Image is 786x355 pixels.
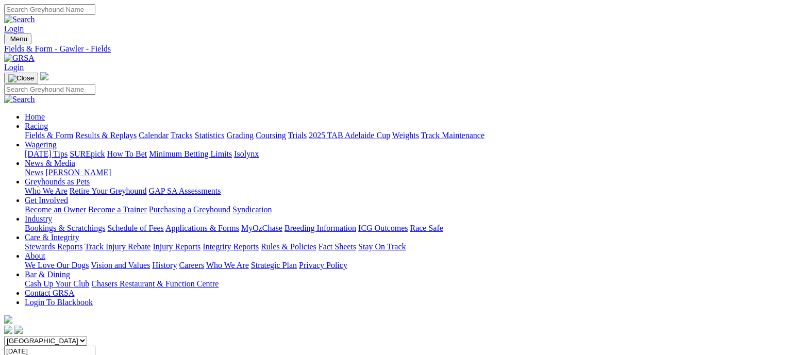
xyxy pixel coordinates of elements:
[25,159,75,167] a: News & Media
[25,205,86,214] a: Become an Owner
[358,242,406,251] a: Stay On Track
[25,261,89,269] a: We Love Our Dogs
[4,95,35,104] img: Search
[25,168,43,177] a: News
[107,224,163,232] a: Schedule of Fees
[88,205,147,214] a: Become a Trainer
[25,131,73,140] a: Fields & Form
[171,131,193,140] a: Tracks
[25,242,82,251] a: Stewards Reports
[45,168,111,177] a: [PERSON_NAME]
[299,261,347,269] a: Privacy Policy
[4,44,782,54] a: Fields & Form - Gawler - Fields
[25,131,782,140] div: Racing
[195,131,225,140] a: Statistics
[10,35,27,43] span: Menu
[25,205,782,214] div: Get Involved
[203,242,259,251] a: Integrity Reports
[25,224,782,233] div: Industry
[4,33,31,44] button: Toggle navigation
[234,149,259,158] a: Isolynx
[91,279,219,288] a: Chasers Restaurant & Function Centre
[25,149,68,158] a: [DATE] Tips
[241,224,282,232] a: MyOzChase
[25,224,105,232] a: Bookings & Scratchings
[358,224,408,232] a: ICG Outcomes
[232,205,272,214] a: Syndication
[319,242,356,251] a: Fact Sheets
[4,24,24,33] a: Login
[4,84,95,95] input: Search
[25,270,70,279] a: Bar & Dining
[4,315,12,324] img: logo-grsa-white.png
[25,168,782,177] div: News & Media
[25,298,93,307] a: Login To Blackbook
[25,177,90,186] a: Greyhounds as Pets
[25,214,52,223] a: Industry
[285,224,356,232] a: Breeding Information
[149,205,230,214] a: Purchasing a Greyhound
[4,63,24,72] a: Login
[91,261,150,269] a: Vision and Values
[251,261,297,269] a: Strategic Plan
[25,196,68,205] a: Get Involved
[25,261,782,270] div: About
[25,233,79,242] a: Care & Integrity
[4,4,95,15] input: Search
[227,131,254,140] a: Grading
[256,131,286,140] a: Coursing
[25,149,782,159] div: Wagering
[25,251,45,260] a: About
[4,15,35,24] img: Search
[4,54,35,63] img: GRSA
[4,326,12,334] img: facebook.svg
[309,131,390,140] a: 2025 TAB Adelaide Cup
[152,261,177,269] a: History
[410,224,443,232] a: Race Safe
[25,112,45,121] a: Home
[8,74,34,82] img: Close
[25,279,782,289] div: Bar & Dining
[165,224,239,232] a: Applications & Forms
[25,140,57,149] a: Wagering
[392,131,419,140] a: Weights
[70,149,105,158] a: SUREpick
[25,279,89,288] a: Cash Up Your Club
[85,242,150,251] a: Track Injury Rebate
[153,242,200,251] a: Injury Reports
[25,122,48,130] a: Racing
[70,187,147,195] a: Retire Your Greyhound
[179,261,204,269] a: Careers
[206,261,249,269] a: Who We Are
[14,326,23,334] img: twitter.svg
[421,131,484,140] a: Track Maintenance
[139,131,169,140] a: Calendar
[288,131,307,140] a: Trials
[149,187,221,195] a: GAP SA Assessments
[107,149,147,158] a: How To Bet
[25,289,74,297] a: Contact GRSA
[25,187,782,196] div: Greyhounds as Pets
[261,242,316,251] a: Rules & Policies
[75,131,137,140] a: Results & Replays
[40,72,48,80] img: logo-grsa-white.png
[25,187,68,195] a: Who We Are
[25,242,782,251] div: Care & Integrity
[4,73,38,84] button: Toggle navigation
[149,149,232,158] a: Minimum Betting Limits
